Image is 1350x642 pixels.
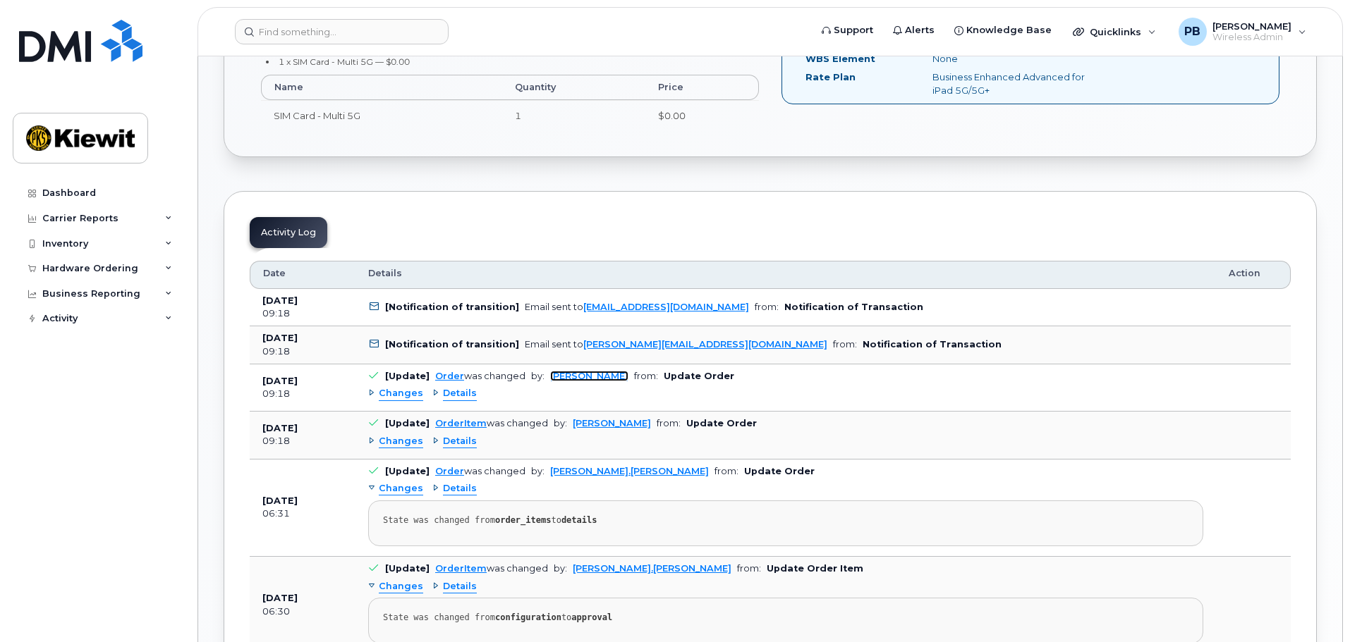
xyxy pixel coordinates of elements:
[385,339,519,350] b: [Notification of transition]
[531,466,545,476] span: by:
[571,612,612,622] strong: approval
[1212,20,1291,32] span: [PERSON_NAME]
[495,515,551,525] strong: order_items
[262,295,298,306] b: [DATE]
[944,16,1062,44] a: Knowledge Base
[368,267,402,280] span: Details
[966,23,1052,37] span: Knowledge Base
[883,16,944,44] a: Alerts
[863,339,1002,350] b: Notification of Transaction
[664,371,734,381] b: Update Order
[755,302,779,312] span: from:
[262,605,343,618] div: 06:30
[495,612,561,622] strong: configuration
[262,345,343,358] div: 09:18
[645,100,759,131] td: $0.00
[379,435,423,448] span: Changes
[805,52,875,66] label: WBS Element
[443,387,477,400] span: Details
[550,466,709,476] a: [PERSON_NAME].[PERSON_NAME]
[1184,23,1200,40] span: PB
[385,563,430,574] b: [Update]
[235,19,449,44] input: Find something...
[784,302,923,312] b: Notification of Transaction
[379,387,423,400] span: Changes
[379,482,423,495] span: Changes
[634,371,658,381] span: from:
[435,418,548,428] div: was changed
[502,75,645,100] th: Quantity
[1169,18,1316,46] div: Peyton Brooks
[435,418,487,428] a: OrderItem
[262,435,343,447] div: 09:18
[383,515,1188,526] div: State was changed from to
[583,302,749,312] a: [EMAIL_ADDRESS][DOMAIN_NAME]
[262,495,298,506] b: [DATE]
[833,339,857,350] span: from:
[435,563,548,574] div: was changed
[573,563,731,574] a: [PERSON_NAME].[PERSON_NAME]
[1289,581,1339,631] iframe: Messenger Launcher
[262,333,298,343] b: [DATE]
[443,482,477,495] span: Details
[834,23,873,37] span: Support
[263,267,286,280] span: Date
[502,100,645,131] td: 1
[714,466,738,476] span: from:
[1212,32,1291,43] span: Wireless Admin
[922,52,1099,66] div: None
[262,307,343,320] div: 09:18
[554,563,567,574] span: by:
[435,466,525,476] div: was changed
[385,302,519,312] b: [Notification of transition]
[561,515,597,525] strong: details
[435,563,487,574] a: OrderItem
[261,100,502,131] td: SIM Card - Multi 5G
[645,75,759,100] th: Price
[744,466,815,476] b: Update Order
[385,371,430,381] b: [Update]
[905,23,935,37] span: Alerts
[657,418,681,428] span: from:
[767,563,863,574] b: Update Order Item
[583,339,827,350] a: [PERSON_NAME][EMAIL_ADDRESS][DOMAIN_NAME]
[383,612,1188,623] div: State was changed from to
[385,418,430,428] b: [Update]
[435,371,464,381] a: Order
[262,593,298,603] b: [DATE]
[686,418,757,428] b: Update Order
[1216,261,1291,289] th: Action
[385,466,430,476] b: [Update]
[435,466,464,476] a: Order
[279,56,410,67] small: 1 x SIM Card - Multi 5G — $0.00
[525,302,749,312] div: Email sent to
[554,418,567,428] span: by:
[812,16,883,44] a: Support
[261,75,502,100] th: Name
[531,371,545,381] span: by:
[262,388,343,400] div: 09:18
[262,507,343,520] div: 06:31
[525,339,827,350] div: Email sent to
[922,70,1099,97] div: Business Enhanced Advanced for iPad 5G/5G+
[1090,26,1141,37] span: Quicklinks
[550,371,628,381] a: [PERSON_NAME]
[443,580,477,593] span: Details
[805,70,856,84] label: Rate Plan
[1063,18,1166,46] div: Quicklinks
[737,563,761,574] span: from:
[379,580,423,593] span: Changes
[443,435,477,448] span: Details
[435,371,525,381] div: was changed
[262,376,298,386] b: [DATE]
[573,418,651,428] a: [PERSON_NAME]
[262,423,298,433] b: [DATE]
